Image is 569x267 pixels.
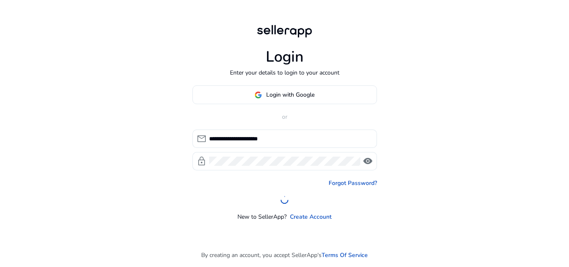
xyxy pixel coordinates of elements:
button: Login with Google [192,85,377,104]
p: Enter your details to login to your account [230,68,339,77]
h1: Login [266,48,304,66]
span: Login with Google [266,90,314,99]
span: mail [197,134,207,144]
p: New to SellerApp? [237,212,287,221]
p: or [192,112,377,121]
span: visibility [363,156,373,166]
a: Forgot Password? [329,179,377,187]
img: google-logo.svg [255,91,262,99]
a: Create Account [290,212,332,221]
span: lock [197,156,207,166]
a: Terms Of Service [322,251,368,260]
